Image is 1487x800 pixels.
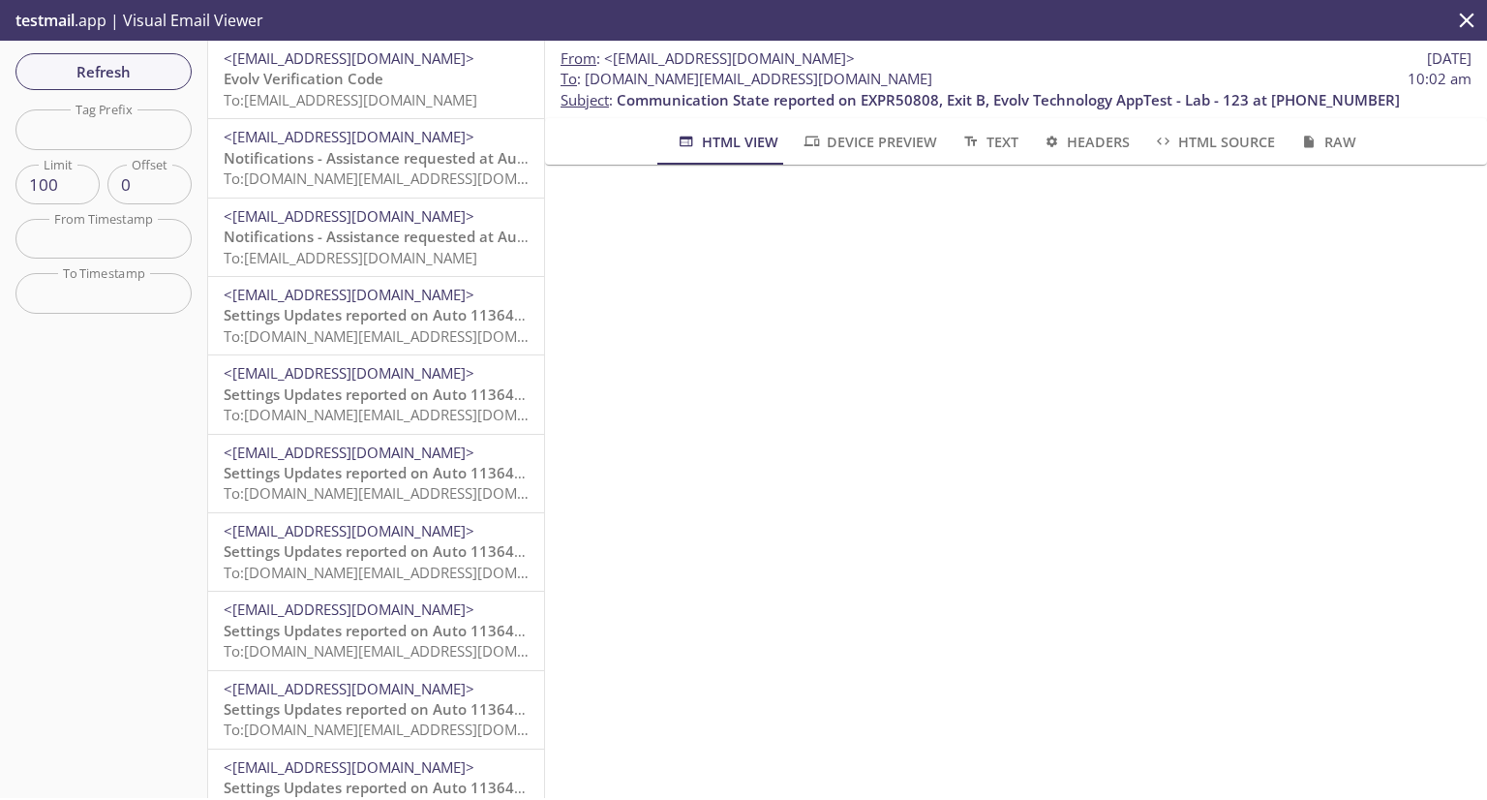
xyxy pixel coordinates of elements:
[224,720,592,739] span: To: [DOMAIN_NAME][EMAIL_ADDRESS][DOMAIN_NAME]
[1298,130,1355,154] span: Raw
[224,757,474,777] span: <[EMAIL_ADDRESS][DOMAIN_NAME]>
[802,130,937,154] span: Device Preview
[224,48,474,68] span: <[EMAIL_ADDRESS][DOMAIN_NAME]>
[224,679,474,698] span: <[EMAIL_ADDRESS][DOMAIN_NAME]>
[224,483,592,503] span: To: [DOMAIN_NAME][EMAIL_ADDRESS][DOMAIN_NAME]
[561,48,855,69] span: :
[224,521,474,540] span: <[EMAIL_ADDRESS][DOMAIN_NAME]>
[561,90,609,109] span: Subject
[208,592,544,669] div: <[EMAIL_ADDRESS][DOMAIN_NAME]>Settings Updates reported on Auto 11364be, null, Evolv Technology A...
[224,563,592,582] span: To: [DOMAIN_NAME][EMAIL_ADDRESS][DOMAIN_NAME]
[224,363,474,383] span: <[EMAIL_ADDRESS][DOMAIN_NAME]>
[31,59,176,84] span: Refresh
[960,130,1017,154] span: Text
[224,463,905,482] span: Settings Updates reported on Auto 11364be, null, Evolv Technology AppTest - Lab at [DATE] 02:12:
[208,41,544,118] div: <[EMAIL_ADDRESS][DOMAIN_NAME]>Evolv Verification CodeTo:[EMAIL_ADDRESS][DOMAIN_NAME]
[15,53,192,90] button: Refresh
[224,69,383,88] span: Evolv Verification Code
[224,405,592,424] span: To: [DOMAIN_NAME][EMAIL_ADDRESS][DOMAIN_NAME]
[224,285,474,304] span: <[EMAIL_ADDRESS][DOMAIN_NAME]>
[617,90,1400,109] span: Communication State reported on EXPR50808, Exit B, Evolv Technology AppTest - Lab - 123 at [PHONE...
[224,227,856,246] span: Notifications - Assistance requested at Auto 11364be, null, Evolv Technology AppTest - Lab
[224,127,474,146] span: <[EMAIL_ADDRESS][DOMAIN_NAME]>
[676,130,777,154] span: HTML View
[208,435,544,512] div: <[EMAIL_ADDRESS][DOMAIN_NAME]>Settings Updates reported on Auto 11364be, null, Evolv Technology A...
[1427,48,1472,69] span: [DATE]
[224,641,592,661] span: To: [DOMAIN_NAME][EMAIL_ADDRESS][DOMAIN_NAME]
[1408,69,1472,89] span: 10:02 am
[15,10,75,31] span: testmail
[224,443,474,462] span: <[EMAIL_ADDRESS][DOMAIN_NAME]>
[224,621,905,640] span: Settings Updates reported on Auto 11364be, null, Evolv Technology AppTest - Lab at [DATE] 02:12:
[208,277,544,354] div: <[EMAIL_ADDRESS][DOMAIN_NAME]>Settings Updates reported on Auto 11364be, null, Evolv Technology A...
[224,778,905,797] span: Settings Updates reported on Auto 11364be, null, Evolv Technology AppTest - Lab at [DATE] 02:12:
[208,671,544,749] div: <[EMAIL_ADDRESS][DOMAIN_NAME]>Settings Updates reported on Auto 11364be, null, Evolv Technology A...
[208,513,544,591] div: <[EMAIL_ADDRESS][DOMAIN_NAME]>Settings Updates reported on Auto 11364be, null, Evolv Technology A...
[224,699,905,719] span: Settings Updates reported on Auto 11364be, null, Evolv Technology AppTest - Lab at [DATE] 02:12:
[561,48,596,68] span: From
[224,90,477,109] span: To: [EMAIL_ADDRESS][DOMAIN_NAME]
[1042,130,1130,154] span: Headers
[561,69,1472,110] p: :
[208,355,544,433] div: <[EMAIL_ADDRESS][DOMAIN_NAME]>Settings Updates reported on Auto 11364be, null, Evolv Technology A...
[224,248,477,267] span: To: [EMAIL_ADDRESS][DOMAIN_NAME]
[1153,130,1275,154] span: HTML Source
[224,600,474,619] span: <[EMAIL_ADDRESS][DOMAIN_NAME]>
[208,199,544,276] div: <[EMAIL_ADDRESS][DOMAIN_NAME]>Notifications - Assistance requested at Auto 11364be, null, Evolv T...
[604,48,855,68] span: <[EMAIL_ADDRESS][DOMAIN_NAME]>
[224,148,856,168] span: Notifications - Assistance requested at Auto 11364be, null, Evolv Technology AppTest - Lab
[224,305,905,324] span: Settings Updates reported on Auto 11364be, null, Evolv Technology AppTest - Lab at [DATE] 02:12:
[561,69,577,88] span: To
[224,385,905,404] span: Settings Updates reported on Auto 11364be, null, Evolv Technology AppTest - Lab at [DATE] 02:12:
[224,326,592,346] span: To: [DOMAIN_NAME][EMAIL_ADDRESS][DOMAIN_NAME]
[208,119,544,197] div: <[EMAIL_ADDRESS][DOMAIN_NAME]>Notifications - Assistance requested at Auto 11364be, null, Evolv T...
[224,169,592,188] span: To: [DOMAIN_NAME][EMAIL_ADDRESS][DOMAIN_NAME]
[224,206,474,226] span: <[EMAIL_ADDRESS][DOMAIN_NAME]>
[224,541,905,561] span: Settings Updates reported on Auto 11364be, null, Evolv Technology AppTest - Lab at [DATE] 02:12:
[561,69,932,89] span: : [DOMAIN_NAME][EMAIL_ADDRESS][DOMAIN_NAME]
